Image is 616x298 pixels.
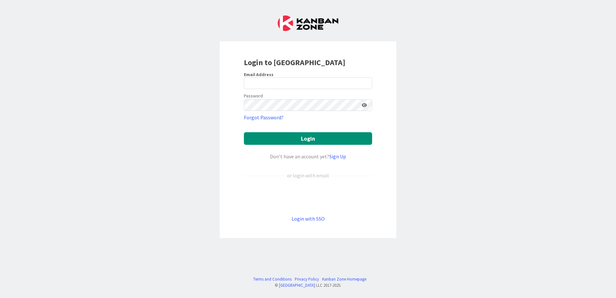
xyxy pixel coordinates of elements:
iframe: Bouton Se connecter avec Google [241,190,375,204]
a: Sign Up [329,153,346,160]
a: Terms and Conditions [253,276,292,282]
a: Privacy Policy [295,276,319,282]
label: Email Address [244,72,274,77]
b: Login to [GEOGRAPHIC_DATA] [244,57,345,67]
a: Forgot Password? [244,114,284,121]
img: Kanban Zone [278,15,338,31]
a: Login with SSO [292,215,325,222]
div: Don’t have an account yet? [244,153,372,160]
a: Kanban Zone Homepage [322,276,366,282]
div: © LLC 2017- 2025 . [250,282,366,288]
button: Login [244,132,372,145]
label: Password [244,93,263,99]
a: [GEOGRAPHIC_DATA] [279,283,315,288]
div: or login with email [285,172,331,179]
